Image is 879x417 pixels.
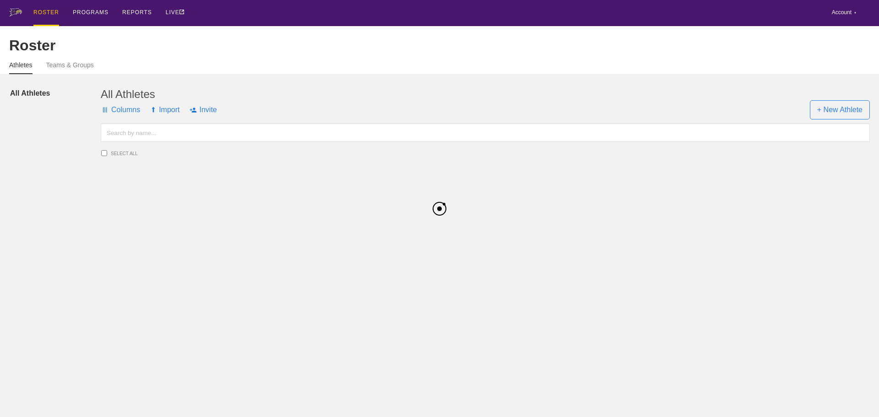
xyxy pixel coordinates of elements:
a: All Athletes [10,88,101,99]
img: logo [9,8,22,16]
iframe: Chat Widget [833,373,879,417]
a: Teams & Groups [46,61,94,73]
span: Invite [190,96,217,124]
input: Search by name... [101,124,870,142]
a: Athletes [9,61,33,74]
div: All Athletes [101,88,870,101]
span: Columns [101,96,140,124]
span: + New Athlete [810,100,870,119]
span: SELECT ALL [111,151,222,156]
div: Roster [9,37,870,54]
img: black_logo.png [433,202,446,216]
div: ▼ [854,10,857,16]
span: Import [150,96,179,124]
